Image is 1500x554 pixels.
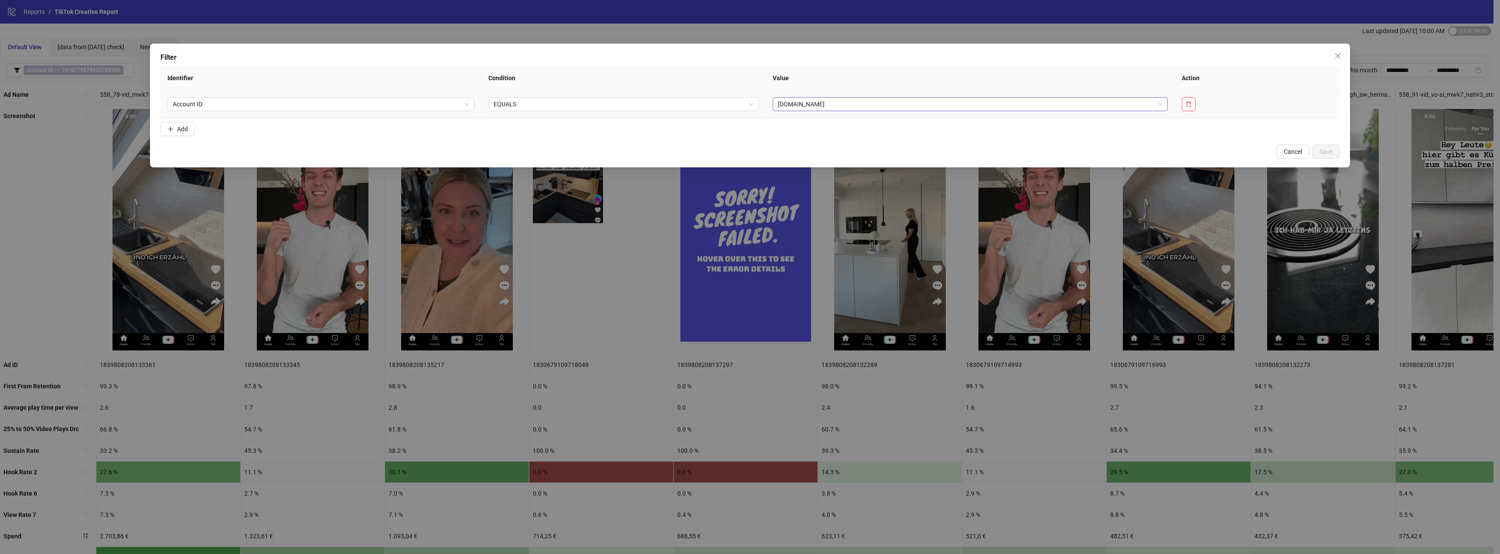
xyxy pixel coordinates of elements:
th: Condition [481,66,766,90]
div: Filter [160,52,1340,63]
button: Save [1312,145,1340,159]
span: delete [1186,101,1192,107]
span: Account ID [173,98,469,111]
th: Value [766,66,1175,90]
button: Close [1331,49,1345,63]
th: Identifier [160,66,481,90]
th: Action [1175,66,1340,90]
span: plus [167,126,174,132]
span: EQUALS [494,98,754,111]
button: Cancel [1277,145,1309,159]
span: close [1334,52,1341,59]
span: Add [177,126,188,133]
span: Cancel [1284,148,1302,155]
button: Add [160,122,195,136]
span: Küchenportal.de [778,98,1162,111]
